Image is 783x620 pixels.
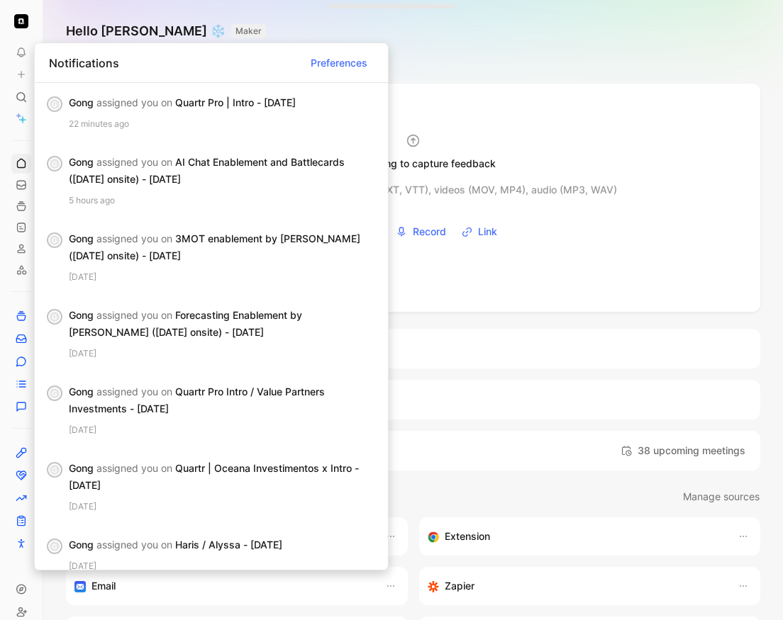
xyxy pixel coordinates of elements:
div: Gong Quartr Pro Intro / Value Partners Investments - [DATE] [69,383,365,417]
span: Notifications [49,55,119,72]
div: Gong 3MOT enablement by [PERSON_NAME] ([DATE] onsite) - [DATE] [69,230,365,264]
button: Manage sources [682,487,760,506]
div: Capture feedback from anywhere on the web [428,528,724,545]
div: Gong Quartr Pro | Intro - [DATE] [69,94,365,111]
div: GGong assigned you on 3MOT enablement by [PERSON_NAME] ([DATE] onsite) - [DATE][DATE] [35,219,388,295]
div: Gong Quartr | Oceana Investimentos x Intro - [DATE] [69,460,365,494]
img: Quartr [14,14,28,28]
div: GGong assigned you on AI Chat Enablement and Battlecards ([DATE] onsite) - [DATE]5 hours ago [35,142,388,219]
div: Gong Haris / Alyssa - [DATE] [69,536,365,553]
div: G [48,234,61,247]
span: 38 upcoming meetings [621,442,745,459]
span: assigned you on [96,96,172,108]
button: Record [391,221,451,242]
div: 22 minutes ago [69,117,377,131]
div: [DATE] [69,559,377,573]
h3: Email [91,577,116,594]
div: [DATE] [69,270,377,284]
div: GGong assigned you on Quartr Pro | Intro - [DATE]22 minutes ago [35,83,388,142]
button: 38 upcoming meetings [617,439,749,462]
button: MAKER [231,24,266,38]
div: 5 hours ago [69,193,377,208]
div: GGong assigned you on Quartr | Oceana Investimentos x Intro - [DATE][DATE] [35,449,388,525]
h3: Extension [445,528,490,545]
span: Manage sources [683,488,760,505]
div: Drop anything to capture feedback [331,155,496,172]
div: G [48,310,61,323]
div: [DATE] [69,500,377,514]
div: Forward emails to your feedback inbox [74,577,371,594]
span: assigned you on [96,462,172,474]
h3: Zapier [445,577,474,594]
div: [DATE] [69,346,377,361]
span: assigned you on [96,156,172,168]
div: Gong AI Chat Enablement and Battlecards ([DATE] onsite) - [DATE] [69,154,365,188]
div: GGong assigned you on Forecasting Enablement by [PERSON_NAME] ([DATE] onsite) - [DATE][DATE] [35,295,388,372]
button: Preferences [304,52,374,74]
span: Link [478,223,497,240]
button: Ask Cycle [66,380,760,419]
div: Images (JPG, PNG, GIF), docs (PDF, TXT, VTT), videos (MOV, MP4), audio (MP3, WAV) [209,181,617,198]
div: G [48,157,61,170]
div: G [48,387,61,400]
span: Record [413,223,446,240]
span: assigned you on [96,385,172,398]
div: Capture feedback from thousands of sources with Zapier (survey results, recordings, sheets, etc). [428,577,724,594]
div: Gong Forecasting Enablement by [PERSON_NAME] ([DATE] onsite) - [DATE] [69,307,365,341]
div: G [48,540,61,553]
span: assigned you on [96,309,172,321]
span: assigned you on [96,539,172,551]
button: Link [457,221,502,242]
span: assigned you on [96,232,172,244]
h1: Hello [PERSON_NAME] ❄️ [66,23,266,40]
div: [DATE] [69,423,377,437]
button: Quartr [11,11,31,31]
span: Preferences [311,55,367,72]
div: G [48,98,61,111]
div: GGong assigned you on Haris / Alyssa - [DATE][DATE] [35,525,388,585]
div: G [48,463,61,476]
a: Customize your AI [66,329,760,368]
div: GGong assigned you on Quartr Pro Intro / Value Partners Investments - [DATE][DATE] [35,372,388,449]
